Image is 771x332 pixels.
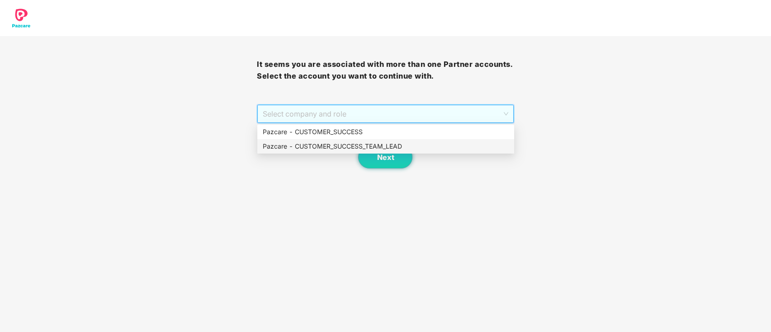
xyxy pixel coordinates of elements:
div: Pazcare - CUSTOMER_SUCCESS_TEAM_LEAD [263,141,509,151]
div: Pazcare - CUSTOMER_SUCCESS_TEAM_LEAD [257,139,514,154]
div: Pazcare - CUSTOMER_SUCCESS [263,127,509,137]
button: Next [358,146,412,168]
div: Pazcare - CUSTOMER_SUCCESS [257,125,514,139]
span: Next [377,153,394,162]
span: Select company and role [263,105,508,122]
h3: It seems you are associated with more than one Partner accounts. Select the account you want to c... [257,59,514,82]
